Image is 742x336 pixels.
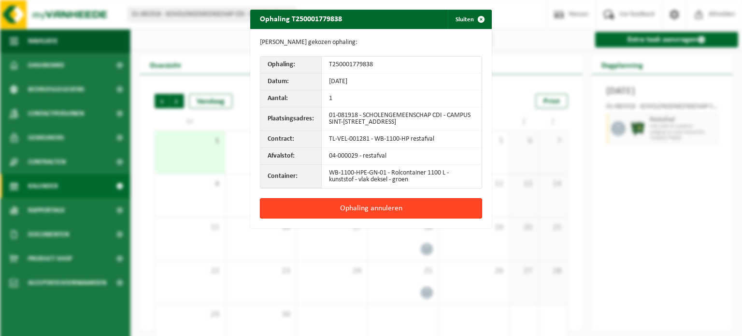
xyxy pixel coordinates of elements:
[260,198,482,219] button: Ophaling annuleren
[448,10,491,29] button: Sluiten
[322,57,482,73] td: T250001779838
[260,39,482,46] p: [PERSON_NAME] gekozen ophaling:
[322,131,482,148] td: TL-VEL-001281 - WB-1100-HP restafval
[260,148,322,165] th: Afvalstof:
[260,131,322,148] th: Contract:
[322,90,482,107] td: 1
[260,107,322,131] th: Plaatsingsadres:
[322,148,482,165] td: 04-000029 - restafval
[260,73,322,90] th: Datum:
[250,10,352,28] h2: Ophaling T250001779838
[260,90,322,107] th: Aantal:
[260,165,322,188] th: Container:
[322,165,482,188] td: WB-1100-HPE-GN-01 - Rolcontainer 1100 L - kunststof - vlak deksel - groen
[260,57,322,73] th: Ophaling:
[322,107,482,131] td: 01-081918 - SCHOLENGEMEENSCHAP CDI - CAMPUS SINT-[STREET_ADDRESS]
[322,73,482,90] td: [DATE]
